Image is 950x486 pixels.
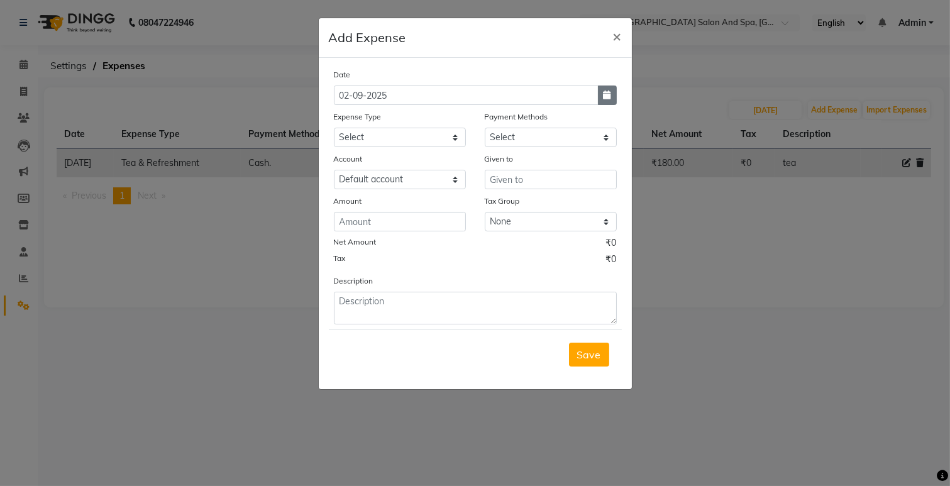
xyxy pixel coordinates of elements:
label: Tax [334,253,346,264]
label: Description [334,275,373,287]
label: Tax Group [485,196,520,207]
label: Payment Methods [485,111,548,123]
span: ₹0 [606,236,617,253]
input: Given to [485,170,617,189]
input: Amount [334,212,466,231]
label: Account [334,153,363,165]
button: Save [569,343,609,367]
span: Save [577,348,601,361]
span: × [613,26,622,45]
label: Amount [334,196,362,207]
label: Given to [485,153,514,165]
span: ₹0 [606,253,617,269]
label: Net Amount [334,236,377,248]
button: Close [603,18,632,53]
label: Expense Type [334,111,382,123]
label: Date [334,69,351,80]
h5: Add Expense [329,28,406,47]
